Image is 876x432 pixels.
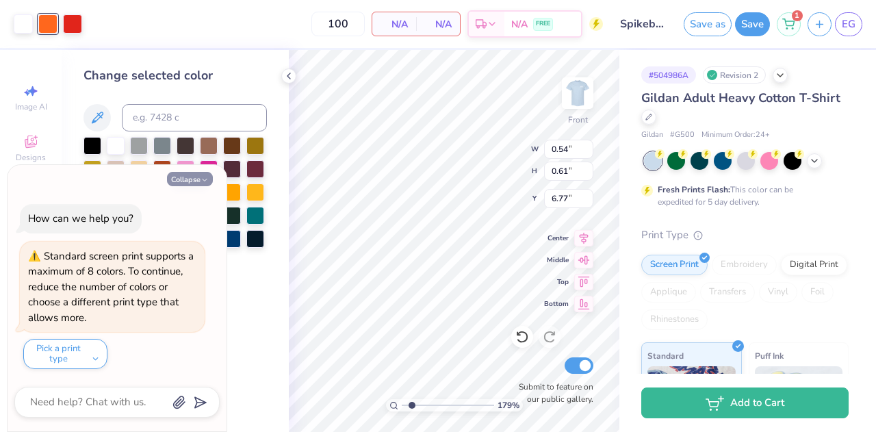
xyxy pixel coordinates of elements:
span: Standard [647,348,684,363]
a: EG [835,12,862,36]
button: Save [735,12,770,36]
span: Designs [16,152,46,163]
span: Top [544,277,569,287]
span: Middle [544,255,569,265]
span: Minimum Order: 24 + [701,129,770,141]
div: # 504986A [641,66,696,84]
div: Standard screen print supports a maximum of 8 colors. To continue, reduce the number of colors or... [28,249,194,325]
div: Revision 2 [703,66,766,84]
div: Vinyl [759,282,797,303]
span: FREE [536,19,550,29]
div: Applique [641,282,696,303]
input: e.g. 7428 c [122,104,267,131]
span: Gildan Adult Heavy Cotton T-Shirt [641,90,840,106]
input: Untitled Design [610,10,677,38]
div: How can we help you? [28,212,133,225]
img: Front [564,79,591,107]
input: – – [311,12,365,36]
div: Transfers [700,282,755,303]
span: Puff Ink [755,348,784,363]
span: N/A [424,17,452,31]
span: 1 [792,10,803,21]
span: Center [544,233,569,243]
span: # G500 [670,129,695,141]
div: Foil [801,282,834,303]
span: Image AI [15,101,47,112]
button: Collapse [167,172,213,186]
span: N/A [381,17,408,31]
div: Change selected color [83,66,267,85]
div: Front [568,114,588,126]
div: Screen Print [641,255,708,275]
span: 179 % [498,399,519,411]
label: Submit to feature on our public gallery. [511,381,593,405]
div: Digital Print [781,255,847,275]
div: Print Type [641,227,849,243]
div: Embroidery [712,255,777,275]
div: This color can be expedited for 5 day delivery. [658,183,826,208]
strong: Fresh Prints Flash: [658,184,730,195]
div: Rhinestones [641,309,708,330]
button: Pick a print type [23,339,107,369]
span: N/A [511,17,528,31]
span: Gildan [641,129,663,141]
span: Bottom [544,299,569,309]
span: EG [842,16,855,32]
button: Add to Cart [641,387,849,418]
button: Save as [684,12,732,36]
